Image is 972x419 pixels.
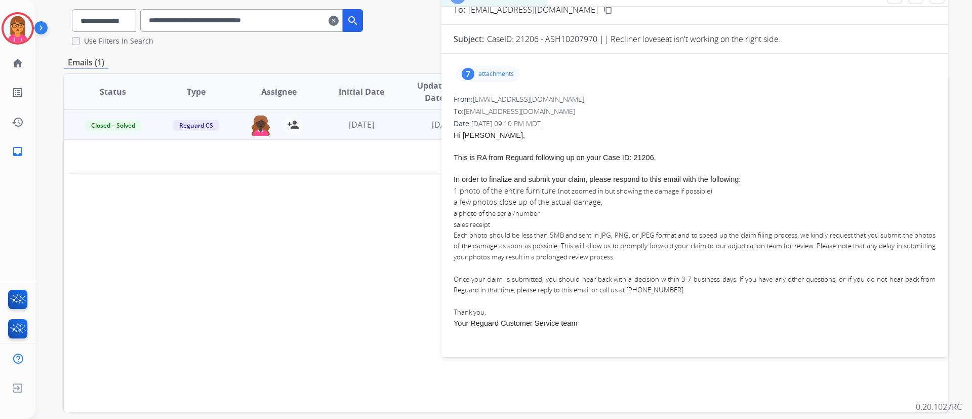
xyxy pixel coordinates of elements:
[454,209,540,218] span: a photo of the serial/number
[85,120,141,131] span: Closed – Solved
[464,106,575,116] span: [EMAIL_ADDRESS][DOMAIN_NAME]
[468,4,598,16] span: [EMAIL_ADDRESS][DOMAIN_NAME]
[454,275,936,295] span: Once your claim is submitted, you should hear back with a decision within 3-7 business days. If y...
[412,80,458,104] span: Updated Date
[454,94,936,104] div: From:
[12,116,24,128] mat-icon: history
[287,119,299,131] mat-icon: person_add
[4,14,32,43] img: avatar
[454,318,936,329] div: Your Reguard Customer Service team
[473,94,584,104] span: [EMAIL_ADDRESS][DOMAIN_NAME]
[916,401,962,413] p: 0.20.1027RC
[560,186,712,196] span: not zoomed in but showing the damage if possible)
[454,33,484,45] p: Subject:
[100,86,126,98] span: Status
[329,15,339,27] mat-icon: clear
[251,115,271,136] img: agent-avatar
[12,87,24,99] mat-icon: list_alt
[261,86,297,98] span: Assignee
[454,4,465,16] p: To:
[487,33,781,45] p: CaseID: 21206 - ASH10207970 || Recliner loveseat isn't working on the right side.
[454,197,601,207] span: a few photos close up of the actual damage
[454,231,694,240] span: Each photo should be less than 5MB and sent in JPG, PNG, or JPEG format and t
[454,185,936,197] li: 1 photo of the entire furniture (
[339,86,384,98] span: Initial Date
[603,5,613,14] mat-icon: content_copy
[64,56,108,69] p: Emails (1)
[187,86,206,98] span: Type
[349,119,374,130] span: [DATE]
[454,106,936,117] div: To:
[454,174,936,185] div: In order to finalize and submit your claim, please respond to this email with the following:
[432,119,457,130] span: [DATE]
[347,15,359,27] mat-icon: search
[84,36,153,46] label: Use Filters In Search
[12,145,24,158] mat-icon: inbox
[454,220,490,229] span: sales receipt
[462,68,474,80] div: 7
[471,119,541,128] span: [DATE] 09:10 PM MDT
[12,57,24,69] mat-icon: home
[454,308,486,317] span: Thank you,
[454,119,936,129] div: Date:
[173,120,219,131] span: Reguard CS
[478,70,514,78] p: attachments
[454,153,936,164] div: This is RA from Reguard following up on your Case ID: 21206.
[601,198,602,207] span: ,
[454,231,936,262] span: o speed up the claim filing process, we kindly request that you submit the photos of the damage a...
[454,131,525,139] span: Hi [PERSON_NAME],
